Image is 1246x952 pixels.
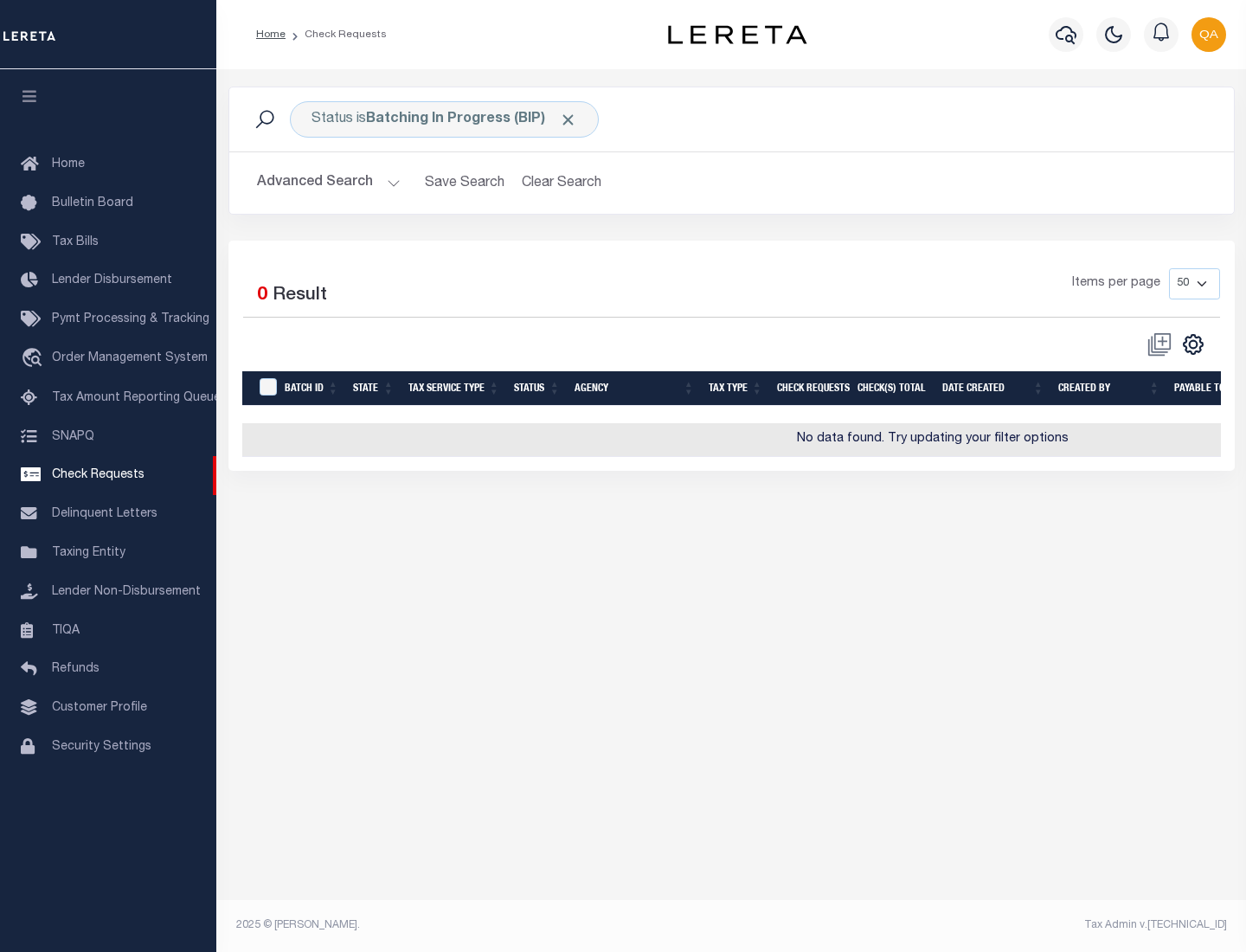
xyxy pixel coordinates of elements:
span: Lender Disbursement [52,274,172,286]
span: Items per page [1072,274,1160,293]
th: Tax Type: activate to sort column ascending [702,371,770,407]
button: Advanced Search [257,166,401,200]
button: Clear Search [515,166,609,200]
span: Customer Profile [52,702,147,714]
th: Check(s) Total [851,371,935,407]
button: Save Search [414,166,515,200]
th: Check Requests [770,371,851,407]
label: Result [273,282,327,310]
img: svg+xml;base64,PHN2ZyB4bWxucz0iaHR0cDovL3d3dy53My5vcmcvMjAwMC9zdmciIHBvaW50ZXItZXZlbnRzPSJub25lIi... [1191,17,1226,52]
span: SNAPQ [52,430,94,442]
th: Tax Service Type: activate to sort column ascending [401,371,507,407]
span: Click to Remove [559,111,577,129]
span: Pymt Processing & Tracking [52,313,209,325]
li: Check Requests [286,27,387,42]
div: Status is [290,101,599,138]
span: Home [52,158,85,170]
th: Status: activate to sort column ascending [507,371,568,407]
th: State: activate to sort column ascending [346,371,401,407]
div: 2025 © [PERSON_NAME]. [223,917,732,933]
div: Tax Admin v.[TECHNICAL_ID] [744,917,1227,933]
th: Agency: activate to sort column ascending [568,371,702,407]
span: Taxing Entity [52,547,125,559]
th: Date Created: activate to sort column ascending [935,371,1051,407]
span: Lender Non-Disbursement [52,586,201,598]
a: Home [256,29,286,40]
b: Batching In Progress (BIP) [366,113,577,126]
img: logo-dark.svg [668,25,806,44]
th: Batch Id: activate to sort column ascending [278,371,346,407]
span: Delinquent Letters [52,508,157,520]
span: 0 [257,286,267,305]
span: Tax Bills [52,236,99,248]
span: Check Requests [52,469,145,481]
span: Refunds [52,663,100,675]
th: Created By: activate to sort column ascending [1051,371,1167,407]
span: TIQA [52,624,80,636]
span: Order Management System [52,352,208,364]
i: travel_explore [21,348,48,370]
span: Tax Amount Reporting Queue [52,392,221,404]
span: Bulletin Board [52,197,133,209]
span: Security Settings [52,741,151,753]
